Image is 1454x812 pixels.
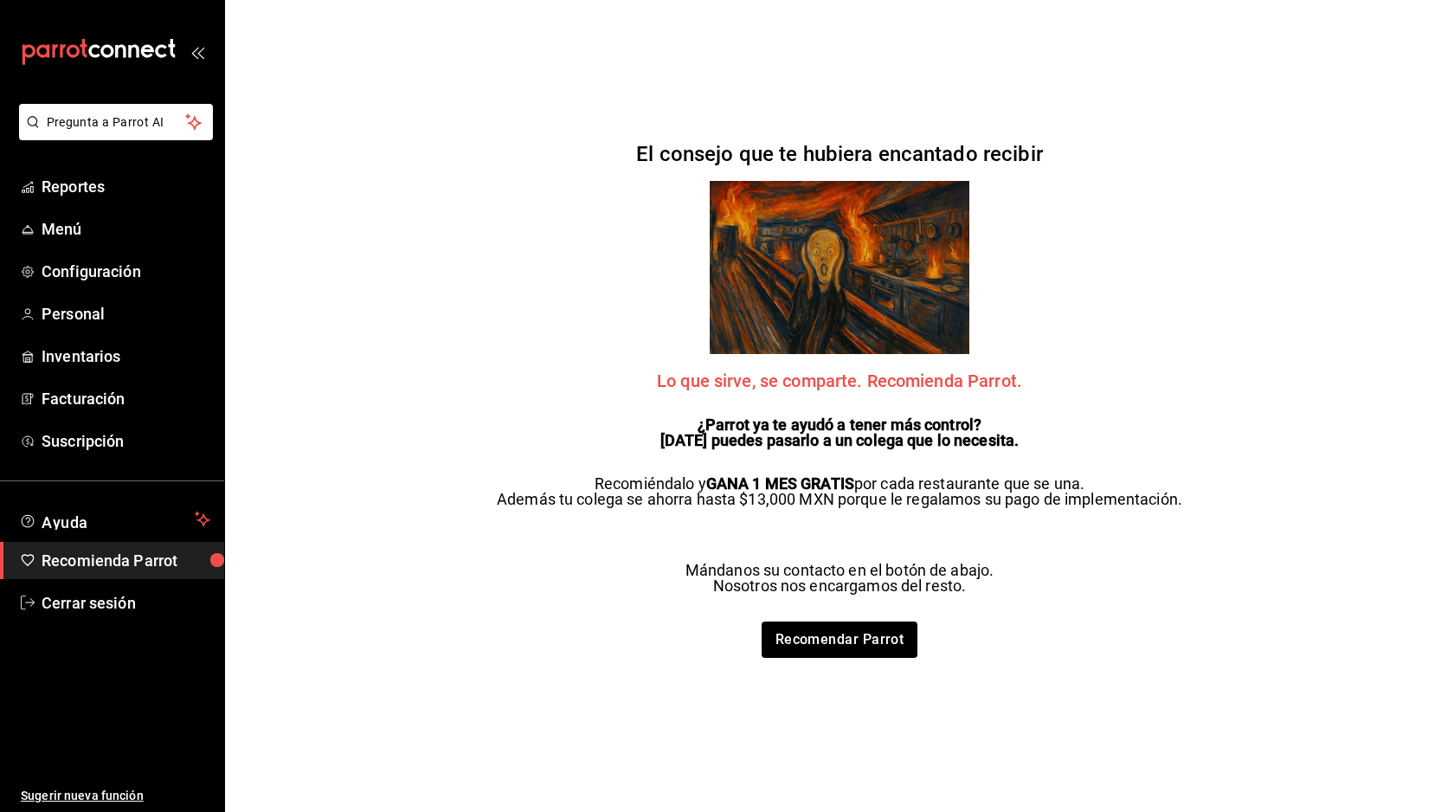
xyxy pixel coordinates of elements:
[47,113,186,132] span: Pregunta a Parrot AI
[42,591,210,615] span: Cerrar sesión
[706,474,854,493] strong: GANA 1 MES GRATIS
[685,563,994,594] p: Mándanos su contacto en el botón de abajo. Nosotros nos encargamos del resto.
[42,509,188,530] span: Ayuda
[19,104,213,140] button: Pregunta a Parrot AI
[698,416,981,434] strong: ¿Parrot ya te ayudó a tener más control?
[42,217,210,241] span: Menú
[42,302,210,325] span: Personal
[657,372,1022,390] span: Lo que sirve, se comparte. Recomienda Parrot.
[190,45,204,59] button: open_drawer_menu
[660,431,1020,449] strong: [DATE] puedes pasarlo a un colega que lo necesita.
[497,476,1182,507] p: Recomiéndalo y por cada restaurante que se una. Además tu colega se ahorra hasta $13,000 MXN porq...
[42,260,210,283] span: Configuración
[762,622,918,658] a: Recomendar Parrot
[42,175,210,198] span: Reportes
[21,787,210,805] span: Sugerir nueva función
[710,181,969,354] img: referrals Parrot
[42,549,210,572] span: Recomienda Parrot
[636,144,1043,164] h2: El consejo que te hubiera encantado recibir
[42,387,210,410] span: Facturación
[42,429,210,453] span: Suscripción
[42,345,210,368] span: Inventarios
[12,126,213,144] a: Pregunta a Parrot AI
